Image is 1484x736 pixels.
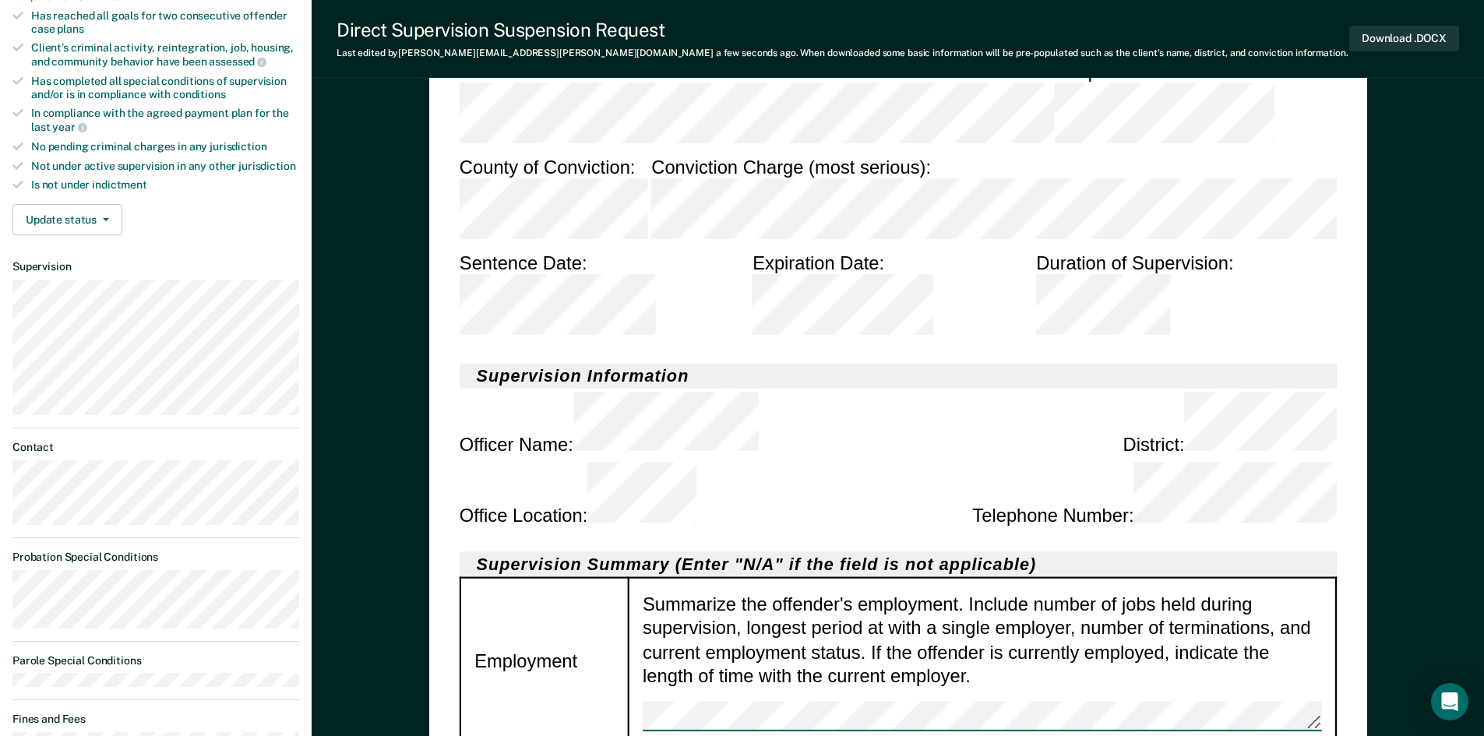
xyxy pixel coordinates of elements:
[459,463,696,528] div: Office Location :
[753,251,1036,340] div: Expiration Date :
[1349,26,1459,51] button: Download .DOCX
[31,160,299,173] div: Not under active supervision in any other
[337,19,1348,41] div: Direct Supervision Suspension Request
[459,363,1336,388] h2: Supervision Information
[337,48,1348,58] div: Last edited by [PERSON_NAME][EMAIL_ADDRESS][PERSON_NAME][DOMAIN_NAME] . When downloaded some basi...
[459,251,752,340] div: Sentence Date :
[12,260,299,273] dt: Supervision
[31,178,299,192] div: Is not under
[12,713,299,726] dt: Fines and Fees
[1036,251,1337,340] div: Duration of Supervision :
[238,160,295,172] span: jurisdiction
[459,60,1053,149] div: Address :
[31,41,299,68] div: Client’s criminal activity, reintegration, job, housing, and community behavior have been
[1123,392,1337,456] div: District :
[210,140,266,153] span: jurisdiction
[31,107,299,133] div: In compliance with the agreed payment plan for the last
[459,392,757,456] div: Officer Name :
[173,88,226,100] span: conditions
[1431,683,1468,720] div: Open Intercom Messenger
[459,155,650,244] div: County of Conviction :
[972,463,1337,528] div: Telephone Number :
[12,654,299,667] dt: Parole Special Conditions
[57,23,83,35] span: plans
[12,441,299,454] dt: Contact
[459,551,1336,576] h2: Supervision Summary (Enter "N/A" if the field is not applicable)
[31,75,299,101] div: Has completed all special conditions of supervision and/or is in compliance with
[643,592,1322,731] div: Summarize the offender's employment. Include number of jobs held during supervision, longest peri...
[92,178,147,191] span: indictment
[52,121,86,133] span: year
[716,48,796,58] span: a few seconds ago
[12,204,122,235] button: Update status
[12,551,299,564] dt: Probation Special Conditions
[31,140,299,153] div: No pending criminal charges in any
[651,155,1337,244] div: Conviction Charge (most serious) :
[209,55,266,68] span: assessed
[31,9,299,36] div: Has reached all goals for two consecutive offender case
[1054,60,1337,149] div: Telephone Number :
